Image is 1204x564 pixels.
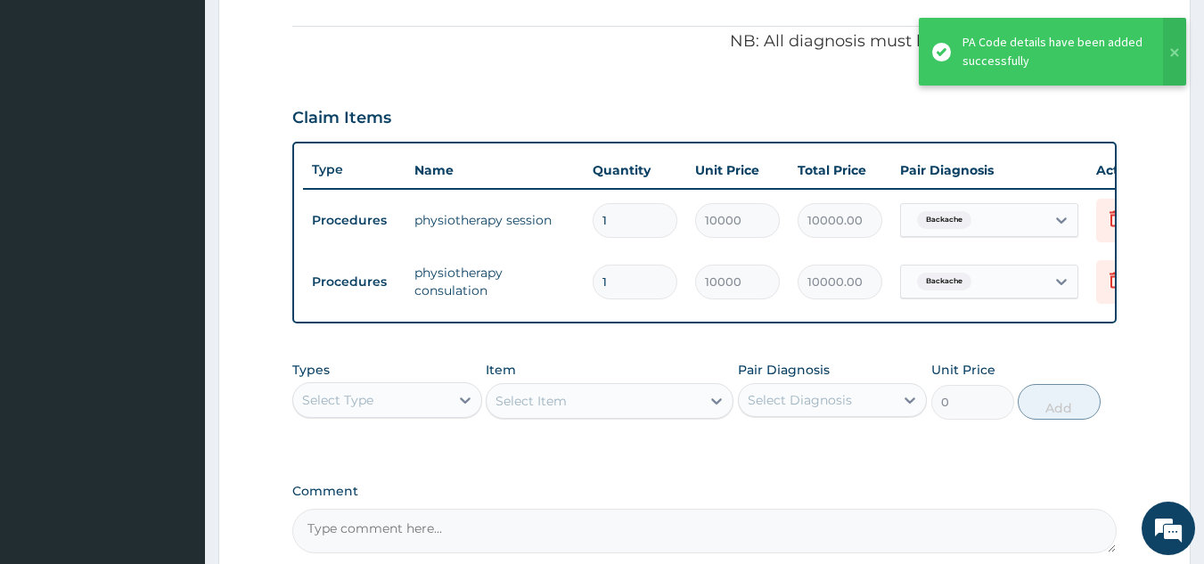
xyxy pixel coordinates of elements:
[302,391,373,409] div: Select Type
[1018,384,1101,420] button: Add
[292,484,1118,499] label: Comment
[686,152,789,188] th: Unit Price
[891,152,1087,188] th: Pair Diagnosis
[33,89,72,134] img: d_794563401_company_1708531726252_794563401
[292,109,391,128] h3: Claim Items
[292,30,1118,53] p: NB: All diagnosis must be linked to a claim item
[738,361,830,379] label: Pair Diagnosis
[103,168,246,348] span: We're online!
[917,273,971,290] span: Backache
[917,211,971,229] span: Backache
[303,204,405,237] td: Procedures
[962,33,1146,70] div: PA Code details have been added successfully
[93,100,299,123] div: Chat with us now
[405,255,584,308] td: physiotherapy consulation
[303,153,405,186] th: Type
[748,391,852,409] div: Select Diagnosis
[303,266,405,298] td: Procedures
[9,375,340,437] textarea: Type your message and hit 'Enter'
[292,9,335,52] div: Minimize live chat window
[405,202,584,238] td: physiotherapy session
[292,363,330,378] label: Types
[789,152,891,188] th: Total Price
[405,152,584,188] th: Name
[1087,152,1176,188] th: Actions
[584,152,686,188] th: Quantity
[486,361,516,379] label: Item
[931,361,995,379] label: Unit Price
